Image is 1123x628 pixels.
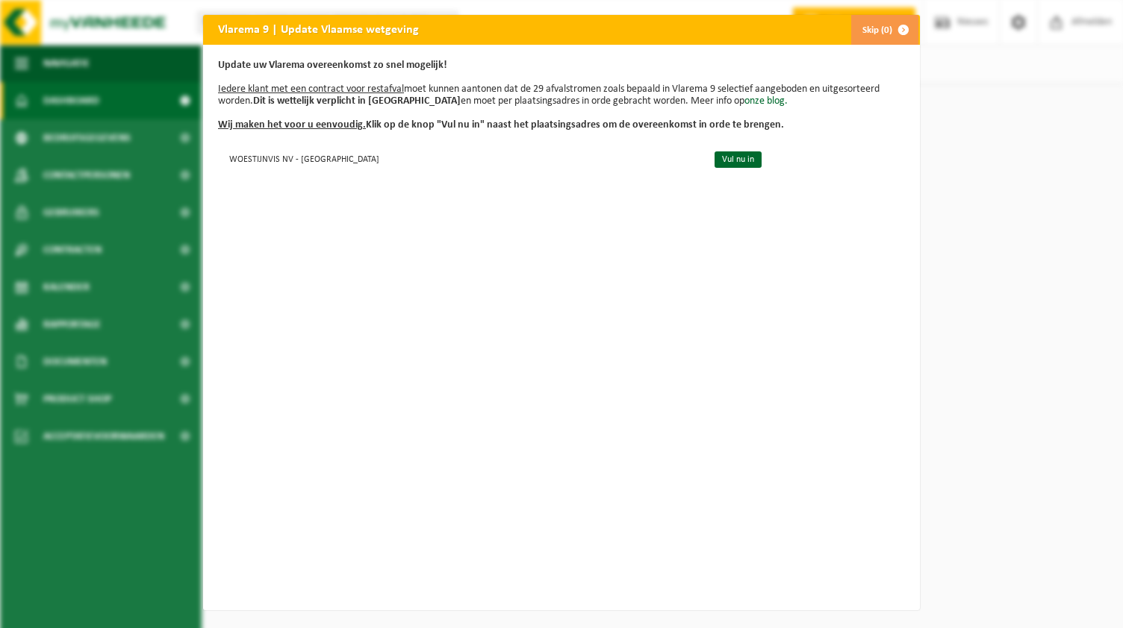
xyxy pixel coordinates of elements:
h2: Vlarema 9 | Update Vlaamse wetgeving [203,15,434,43]
p: moet kunnen aantonen dat de 29 afvalstromen zoals bepaald in Vlarema 9 selectief aangeboden en ui... [218,60,905,131]
b: Klik op de knop "Vul nu in" naast het plaatsingsadres om de overeenkomst in orde te brengen. [218,119,784,131]
td: WOESTIJNVIS NV - [GEOGRAPHIC_DATA] [218,146,702,171]
a: Vul nu in [715,151,762,168]
button: Skip (0) [850,15,918,45]
b: Update uw Vlarema overeenkomst zo snel mogelijk! [218,60,447,71]
u: Wij maken het voor u eenvoudig. [218,119,366,131]
b: Dit is wettelijk verplicht in [GEOGRAPHIC_DATA] [253,95,461,107]
u: Iedere klant met een contract voor restafval [218,84,404,95]
a: onze blog. [744,95,788,107]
